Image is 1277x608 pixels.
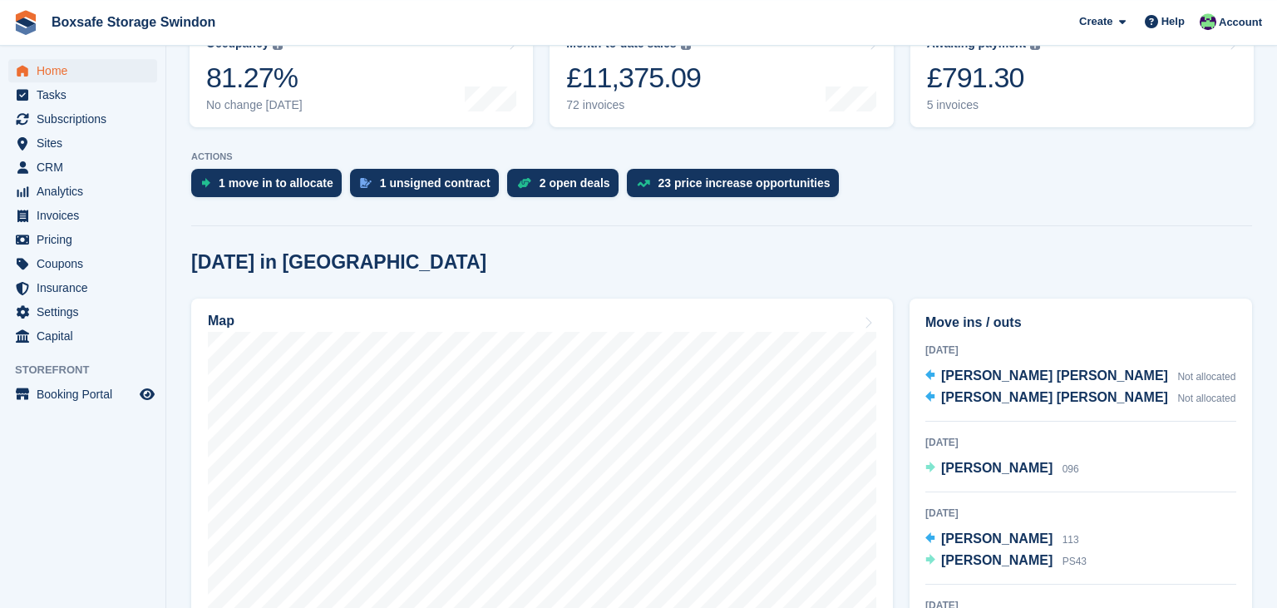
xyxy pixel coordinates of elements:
div: 81.27% [206,61,303,95]
span: Account [1219,14,1262,31]
a: menu [8,383,157,406]
a: menu [8,324,157,348]
a: menu [8,156,157,179]
a: menu [8,300,157,324]
a: [PERSON_NAME] [PERSON_NAME] Not allocated [925,388,1235,409]
img: contract_signature_icon-13c848040528278c33f63329250d36e43548de30e8caae1d1a13099fd9432cc5.svg [360,178,372,188]
a: Month-to-date sales £11,375.09 72 invoices [550,22,893,127]
span: Analytics [37,180,136,203]
span: Sites [37,131,136,155]
h2: [DATE] in [GEOGRAPHIC_DATA] [191,251,486,274]
a: menu [8,107,157,131]
span: [PERSON_NAME] [PERSON_NAME] [941,368,1168,383]
span: 113 [1063,534,1079,546]
a: 1 unsigned contract [350,169,507,205]
div: 72 invoices [566,98,701,112]
span: CRM [37,156,136,179]
a: menu [8,59,157,82]
div: No change [DATE] [206,98,303,112]
span: Settings [37,300,136,324]
img: deal-1b604bf984904fb50ccaf53a9ad4b4a5d6e5aea283cecdc64d6e3604feb123c2.svg [517,177,531,189]
a: Boxsafe Storage Swindon [45,8,222,36]
a: 23 price increase opportunities [627,169,847,205]
div: 5 invoices [927,98,1041,112]
div: [DATE] [925,343,1236,358]
span: Capital [37,324,136,348]
div: £791.30 [927,61,1041,95]
span: Pricing [37,228,136,251]
span: Insurance [37,276,136,299]
span: Home [37,59,136,82]
div: [DATE] [925,506,1236,521]
div: 1 move in to allocate [219,176,333,190]
div: 1 unsigned contract [380,176,491,190]
span: 096 [1063,463,1079,475]
a: [PERSON_NAME] PS43 [925,551,1087,572]
a: [PERSON_NAME] 096 [925,458,1079,480]
img: stora-icon-8386f47178a22dfd0bd8f6a31ec36ba5ce8667c1dd55bd0f319d3a0aa187defe.svg [13,10,38,35]
span: Not allocated [1177,371,1235,383]
img: price_increase_opportunities-93ffe204e8149a01c8c9dc8f82e8f89637d9d84a8eef4429ea346261dce0b2c0.svg [637,180,650,187]
span: Not allocated [1177,393,1235,404]
span: [PERSON_NAME] [941,531,1053,546]
a: [PERSON_NAME] 113 [925,529,1079,551]
div: [DATE] [925,435,1236,450]
span: Help [1161,13,1185,30]
h2: Map [208,314,234,329]
a: menu [8,83,157,106]
span: [PERSON_NAME] [941,461,1053,475]
a: [PERSON_NAME] [PERSON_NAME] Not allocated [925,366,1235,388]
a: menu [8,131,157,155]
span: PS43 [1063,556,1087,567]
a: 2 open deals [507,169,627,205]
a: 1 move in to allocate [191,169,350,205]
a: Occupancy 81.27% No change [DATE] [190,22,533,127]
div: £11,375.09 [566,61,701,95]
img: Kim Virabi [1200,13,1216,30]
div: 23 price increase opportunities [658,176,831,190]
a: menu [8,252,157,275]
a: Preview store [137,384,157,404]
span: Invoices [37,204,136,227]
h2: Move ins / outs [925,313,1236,333]
a: Awaiting payment £791.30 5 invoices [910,22,1254,127]
span: Booking Portal [37,383,136,406]
span: Subscriptions [37,107,136,131]
a: menu [8,180,157,203]
p: ACTIONS [191,151,1252,162]
span: Tasks [37,83,136,106]
a: menu [8,228,157,251]
a: menu [8,276,157,299]
span: Coupons [37,252,136,275]
span: [PERSON_NAME] [PERSON_NAME] [941,390,1168,404]
span: Create [1079,13,1112,30]
span: Storefront [15,362,165,378]
span: [PERSON_NAME] [941,553,1053,567]
img: move_ins_to_allocate_icon-fdf77a2bb77ea45bf5b3d319d69a93e2d87916cf1d5bf7949dd705db3b84f3ca.svg [201,178,210,188]
a: menu [8,204,157,227]
div: 2 open deals [540,176,610,190]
